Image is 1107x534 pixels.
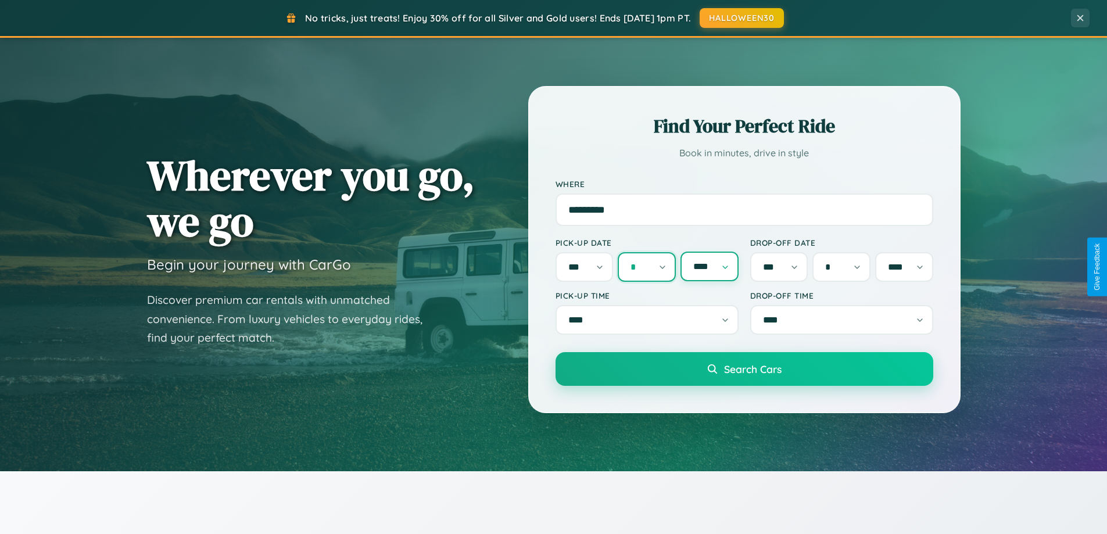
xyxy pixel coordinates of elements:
label: Drop-off Time [750,291,933,300]
div: Give Feedback [1093,243,1101,291]
label: Pick-up Date [556,238,739,248]
span: No tricks, just treats! Enjoy 30% off for all Silver and Gold users! Ends [DATE] 1pm PT. [305,12,691,24]
label: Where [556,179,933,189]
h2: Find Your Perfect Ride [556,113,933,139]
label: Drop-off Date [750,238,933,248]
span: Search Cars [724,363,782,375]
p: Discover premium car rentals with unmatched convenience. From luxury vehicles to everyday rides, ... [147,291,438,347]
button: Search Cars [556,352,933,386]
p: Book in minutes, drive in style [556,145,933,162]
h3: Begin your journey with CarGo [147,256,351,273]
label: Pick-up Time [556,291,739,300]
button: HALLOWEEN30 [700,8,784,28]
h1: Wherever you go, we go [147,152,475,244]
